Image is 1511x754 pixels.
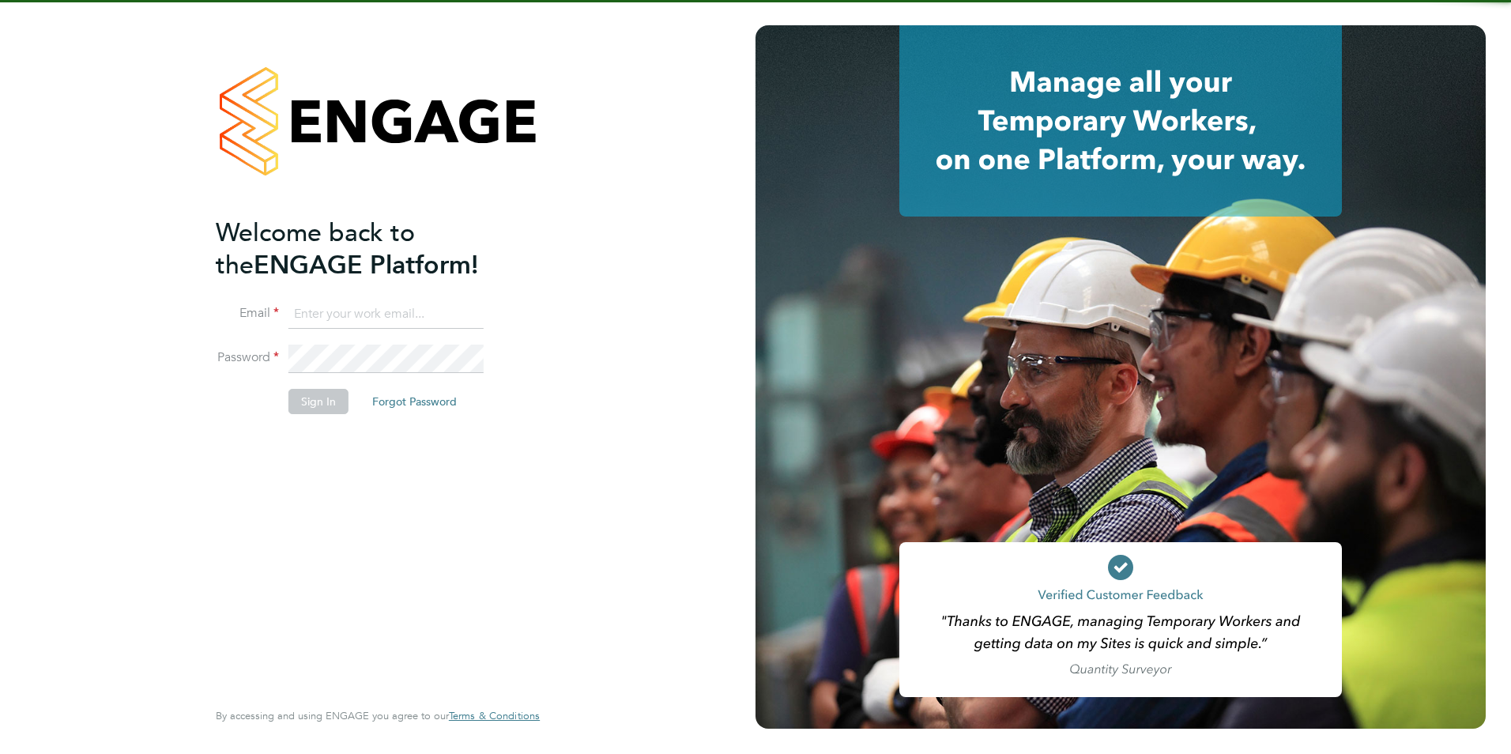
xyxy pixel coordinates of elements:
label: Email [216,305,279,322]
label: Password [216,349,279,366]
a: Terms & Conditions [449,710,540,722]
h2: ENGAGE Platform! [216,217,524,281]
button: Forgot Password [360,389,469,414]
span: Welcome back to the [216,217,415,281]
span: By accessing and using ENGAGE you agree to our [216,709,540,722]
input: Enter your work email... [288,300,484,329]
button: Sign In [288,389,349,414]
